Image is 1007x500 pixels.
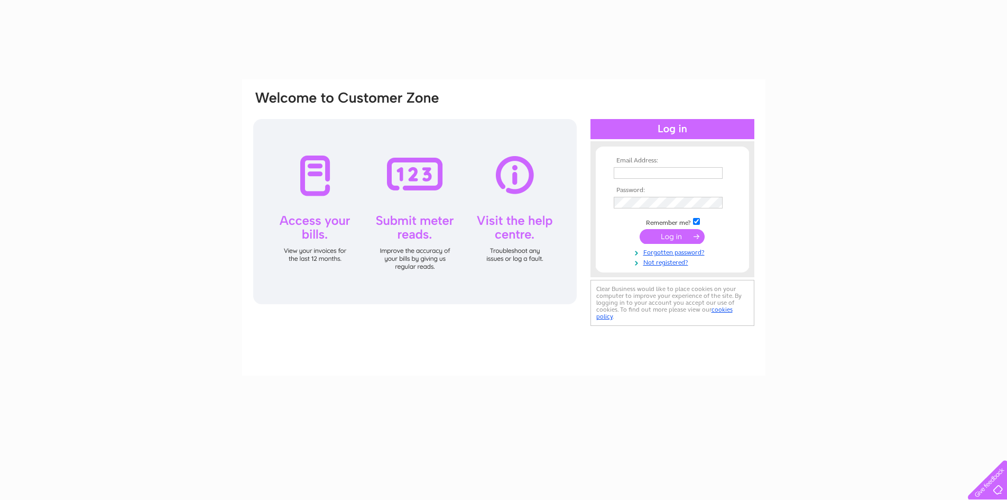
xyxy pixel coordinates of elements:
[596,306,733,320] a: cookies policy
[611,216,734,227] td: Remember me?
[590,280,754,326] div: Clear Business would like to place cookies on your computer to improve your experience of the sit...
[614,257,734,267] a: Not registered?
[611,187,734,194] th: Password:
[614,247,734,257] a: Forgotten password?
[611,157,734,165] th: Email Address:
[640,229,705,244] input: Submit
